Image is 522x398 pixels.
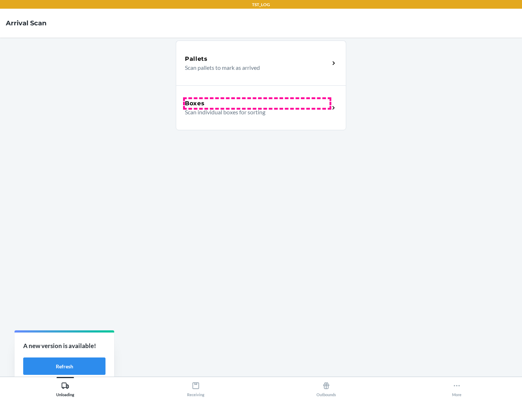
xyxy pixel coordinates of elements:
div: Receiving [187,379,204,397]
button: More [391,377,522,397]
button: Refresh [23,357,105,375]
p: Scan individual boxes for sorting [185,108,324,117]
div: More [452,379,461,397]
button: Receiving [130,377,261,397]
p: Scan pallets to mark as arrived [185,63,324,72]
h5: Boxes [185,99,205,108]
div: Outbounds [316,379,336,397]
a: PalletsScan pallets to mark as arrived [176,41,346,85]
h4: Arrival Scan [6,18,46,28]
button: Outbounds [261,377,391,397]
p: A new version is available! [23,341,105,351]
div: Unloading [56,379,74,397]
h5: Pallets [185,55,208,63]
a: BoxesScan individual boxes for sorting [176,85,346,130]
p: TST_LOG [252,1,270,8]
